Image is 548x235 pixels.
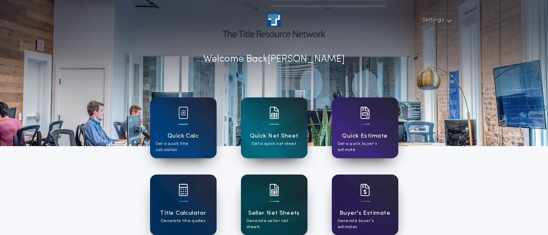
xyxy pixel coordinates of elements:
a: card iconQuick CalcGet a quick title calculation [150,97,217,158]
p: Get a quick net sheet [252,141,296,147]
p: Get a quick title calculation [156,141,211,153]
button: Settings [417,13,455,28]
img: card icon [269,184,279,196]
h1: Quick Calc [168,132,199,141]
img: card icon [269,107,279,119]
h1: Quick Estimate [342,132,388,141]
p: Get a quick buyer's estimate [337,141,393,153]
img: card icon [360,184,370,196]
p: Generate title quotes [161,218,205,224]
p: Generate seller net sheets [247,218,302,230]
h1: Buyer's Estimate [340,209,390,218]
a: card iconQuick EstimateGet a quick buyer's estimate [332,97,398,158]
a: card iconQuick Net SheetGet a quick net sheet [241,97,307,158]
img: card icon [360,107,370,119]
h1: Title Calculator [160,209,206,218]
p: Welcome Back [PERSON_NAME] [203,52,345,67]
img: account-logo [223,13,325,37]
h1: Quick Net Sheet [250,132,299,141]
h1: Seller Net Sheets [248,209,300,218]
img: card icon [178,107,188,119]
img: card icon [178,184,188,196]
p: Generate buyer's estimates [337,218,393,230]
